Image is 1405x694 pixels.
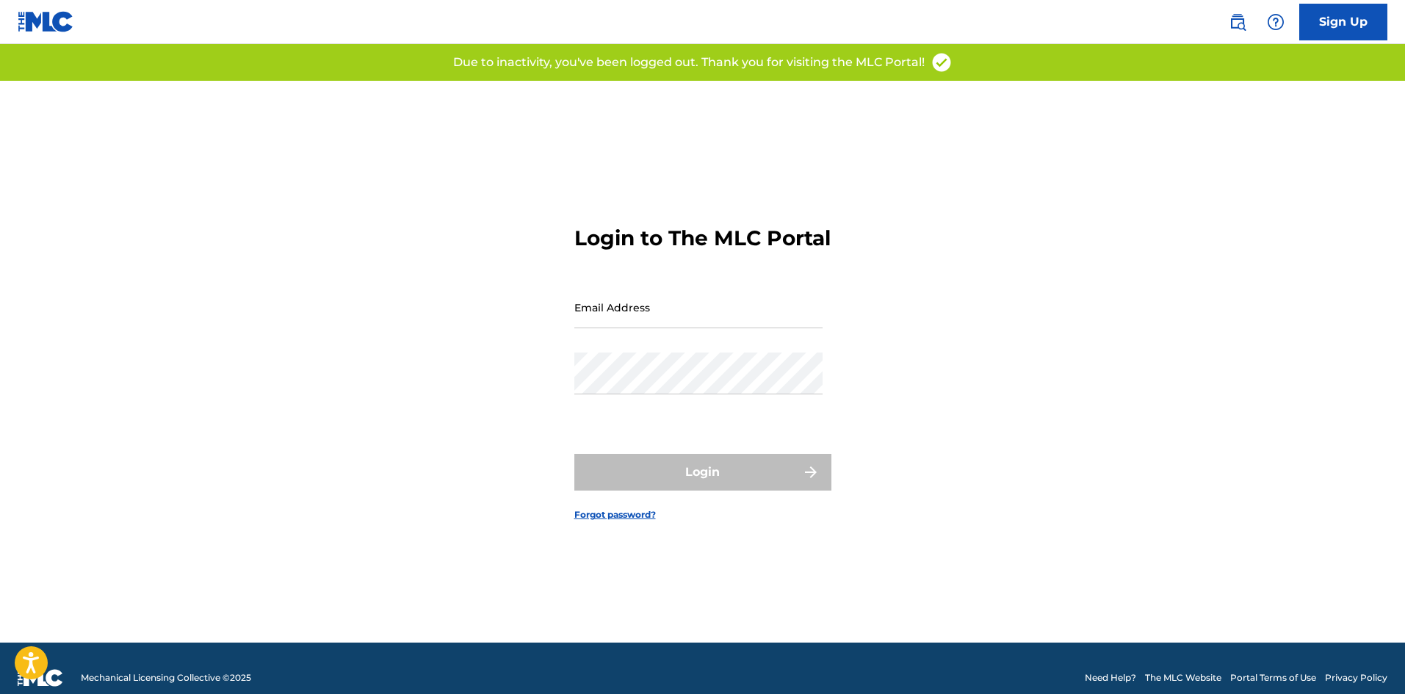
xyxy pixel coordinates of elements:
a: Forgot password? [574,508,656,521]
img: MLC Logo [18,11,74,32]
a: Portal Terms of Use [1230,671,1316,684]
a: Public Search [1223,7,1252,37]
div: Help [1261,7,1290,37]
img: help [1267,13,1285,31]
h3: Login to The MLC Portal [574,225,831,251]
a: Need Help? [1085,671,1136,684]
p: Due to inactivity, you've been logged out. Thank you for visiting the MLC Portal! [453,54,925,71]
a: Privacy Policy [1325,671,1387,684]
img: access [931,51,953,73]
a: The MLC Website [1145,671,1221,684]
img: logo [18,669,63,687]
span: Mechanical Licensing Collective © 2025 [81,671,251,684]
a: Sign Up [1299,4,1387,40]
img: search [1229,13,1246,31]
